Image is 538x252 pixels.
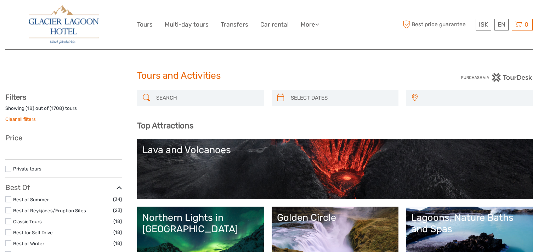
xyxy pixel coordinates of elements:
[51,105,62,112] label: 1708
[401,19,474,30] span: Best price guarantee
[137,70,401,82] h1: Tours and Activities
[301,19,319,30] a: More
[260,19,289,30] a: Car rental
[13,241,44,246] a: Best of Winter
[13,208,86,213] a: Best of Reykjanes/Eruption Sites
[142,144,527,156] div: Lava and Volcanoes
[137,121,193,130] b: Top Attractions
[165,19,209,30] a: Multi-day tours
[13,197,49,202] a: Best of Summer
[494,19,509,30] div: EN
[277,212,393,223] div: Golden Circle
[113,239,122,247] span: (18)
[142,144,527,194] a: Lava and Volcanoes
[113,217,122,225] span: (18)
[142,212,259,235] div: Northern Lights in [GEOGRAPHIC_DATA]
[221,19,248,30] a: Transfers
[13,166,41,172] a: Private tours
[5,134,122,142] h3: Price
[113,206,122,214] span: (23)
[153,92,260,104] input: SEARCH
[137,19,153,30] a: Tours
[27,105,33,112] label: 18
[5,116,36,122] a: Clear all filters
[479,21,488,28] span: ISK
[288,92,395,104] input: SELECT DATES
[411,212,527,235] div: Lagoons, Nature Baths and Spas
[113,195,122,203] span: (34)
[523,21,529,28] span: 0
[113,228,122,236] span: (18)
[13,219,42,224] a: Classic Tours
[29,5,99,44] img: 2790-86ba44ba-e5e5-4a53-8ab7-28051417b7bc_logo_big.jpg
[461,73,533,82] img: PurchaseViaTourDesk.png
[5,105,122,116] div: Showing ( ) out of ( ) tours
[13,230,53,235] a: Best for Self Drive
[5,183,122,192] h3: Best Of
[5,93,26,101] strong: Filters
